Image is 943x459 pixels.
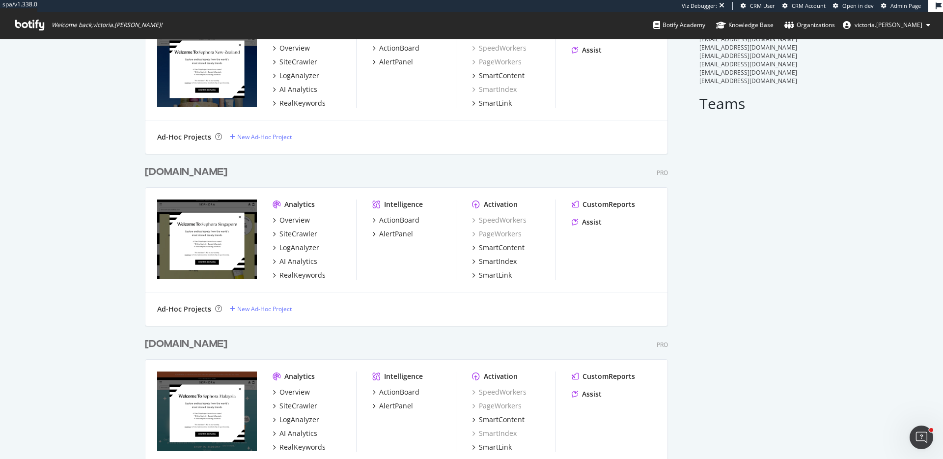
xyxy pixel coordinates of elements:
[372,401,413,411] a: AlertPanel
[572,389,602,399] a: Assist
[479,71,525,81] div: SmartContent
[273,243,319,253] a: LogAnalyzer
[572,217,602,227] a: Assist
[784,20,835,30] div: Organizations
[273,442,326,452] a: RealKeywords
[479,98,512,108] div: SmartLink
[145,337,227,351] div: [DOMAIN_NAME]
[484,372,518,381] div: Activation
[279,215,310,225] div: Overview
[372,229,413,239] a: AlertPanel
[273,85,317,94] a: AI Analytics
[379,215,419,225] div: ActionBoard
[472,415,525,425] a: SmartContent
[284,200,315,209] div: Analytics
[833,2,874,10] a: Open in dev
[237,305,292,313] div: New Ad-Hoc Project
[472,215,527,225] a: SpeedWorkers
[379,387,419,397] div: ActionBoard
[792,2,826,9] span: CRM Account
[582,389,602,399] div: Assist
[472,257,517,266] a: SmartIndex
[472,429,517,438] a: SmartIndex
[157,28,257,107] img: sephora.nz
[657,169,668,177] div: Pro
[273,429,317,438] a: AI Analytics
[699,35,797,43] span: [EMAIL_ADDRESS][DOMAIN_NAME]
[279,257,317,266] div: AI Analytics
[472,401,522,411] a: PageWorkers
[273,387,310,397] a: Overview
[472,43,527,53] a: SpeedWorkers
[835,17,938,33] button: victoria.[PERSON_NAME]
[472,229,522,239] a: PageWorkers
[479,415,525,425] div: SmartContent
[372,387,419,397] a: ActionBoard
[273,215,310,225] a: Overview
[384,372,423,381] div: Intelligence
[572,45,602,55] a: Assist
[716,20,774,30] div: Knowledge Base
[784,12,835,38] a: Organizations
[273,257,317,266] a: AI Analytics
[782,2,826,10] a: CRM Account
[157,304,211,314] div: Ad-Hoc Projects
[582,200,635,209] div: CustomReports
[279,98,326,108] div: RealKeywords
[372,43,419,53] a: ActionBoard
[741,2,775,10] a: CRM User
[572,200,635,209] a: CustomReports
[881,2,921,10] a: Admin Page
[842,2,874,9] span: Open in dev
[479,270,512,280] div: SmartLink
[699,52,797,60] span: [EMAIL_ADDRESS][DOMAIN_NAME]
[157,372,257,451] img: sephora.my
[653,12,705,38] a: Botify Academy
[279,442,326,452] div: RealKeywords
[157,200,257,279] img: sephora.sg
[472,387,527,397] a: SpeedWorkers
[279,43,310,53] div: Overview
[657,341,668,349] div: Pro
[279,415,319,425] div: LogAnalyzer
[273,98,326,108] a: RealKeywords
[273,415,319,425] a: LogAnalyzer
[145,165,227,179] div: [DOMAIN_NAME]
[472,442,512,452] a: SmartLink
[279,387,310,397] div: Overview
[653,20,705,30] div: Botify Academy
[379,401,413,411] div: AlertPanel
[379,43,419,53] div: ActionBoard
[279,270,326,280] div: RealKeywords
[145,337,231,351] a: [DOMAIN_NAME]
[699,43,797,52] span: [EMAIL_ADDRESS][DOMAIN_NAME]
[273,43,310,53] a: Overview
[699,60,797,68] span: [EMAIL_ADDRESS][DOMAIN_NAME]
[279,85,317,94] div: AI Analytics
[279,429,317,438] div: AI Analytics
[472,57,522,67] a: PageWorkers
[472,243,525,253] a: SmartContent
[379,229,413,239] div: AlertPanel
[472,85,517,94] a: SmartIndex
[279,243,319,253] div: LogAnalyzer
[379,57,413,67] div: AlertPanel
[582,217,602,227] div: Assist
[273,71,319,81] a: LogAnalyzer
[372,57,413,67] a: AlertPanel
[484,200,518,209] div: Activation
[279,57,317,67] div: SiteCrawler
[582,45,602,55] div: Assist
[572,372,635,381] a: CustomReports
[699,77,797,85] span: [EMAIL_ADDRESS][DOMAIN_NAME]
[472,270,512,280] a: SmartLink
[237,133,292,141] div: New Ad-Hoc Project
[472,98,512,108] a: SmartLink
[279,401,317,411] div: SiteCrawler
